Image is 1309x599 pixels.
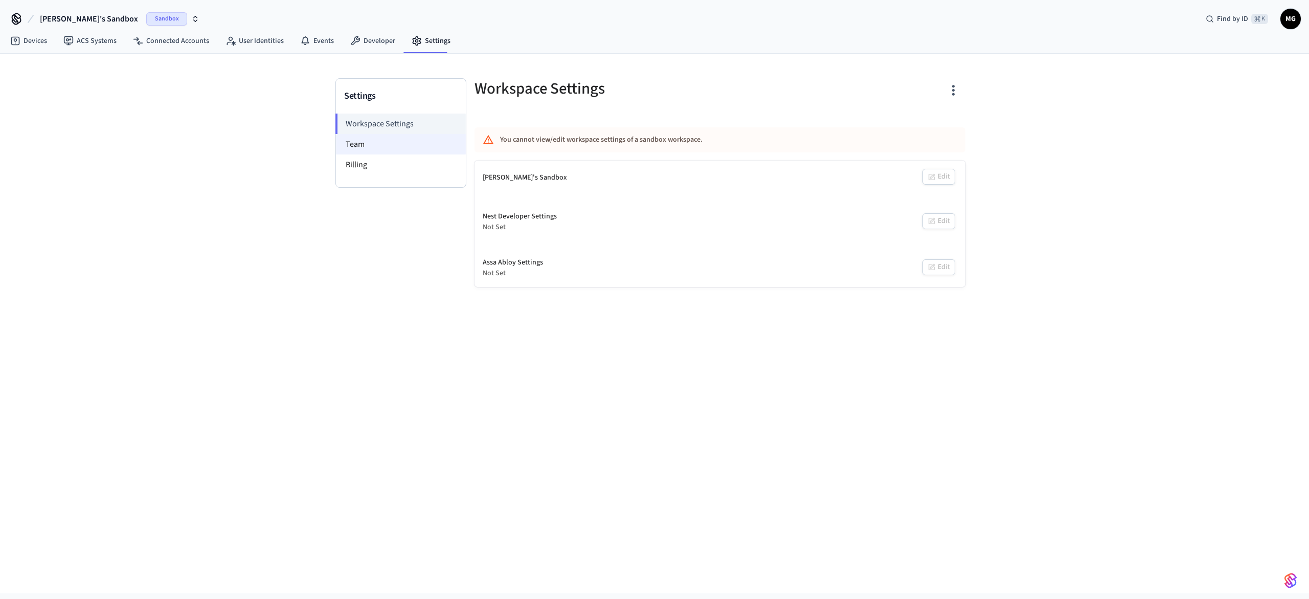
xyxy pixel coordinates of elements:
[40,13,138,25] span: [PERSON_NAME]'s Sandbox
[500,130,879,149] div: You cannot view/edit workspace settings of a sandbox workspace.
[1280,9,1301,29] button: MG
[1281,10,1300,28] span: MG
[483,211,557,222] div: Nest Developer Settings
[336,134,466,154] li: Team
[292,32,342,50] a: Events
[483,222,557,233] div: Not Set
[335,114,466,134] li: Workspace Settings
[125,32,217,50] a: Connected Accounts
[55,32,125,50] a: ACS Systems
[475,78,714,99] h5: Workspace Settings
[217,32,292,50] a: User Identities
[336,154,466,175] li: Billing
[1198,10,1276,28] div: Find by ID⌘ K
[146,12,187,26] span: Sandbox
[483,257,543,268] div: Assa Abloy Settings
[1284,572,1297,589] img: SeamLogoGradient.69752ec5.svg
[483,172,567,183] div: [PERSON_NAME]'s Sandbox
[1217,14,1248,24] span: Find by ID
[2,32,55,50] a: Devices
[1251,14,1268,24] span: ⌘ K
[483,268,543,279] div: Not Set
[403,32,459,50] a: Settings
[342,32,403,50] a: Developer
[344,89,458,103] h3: Settings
